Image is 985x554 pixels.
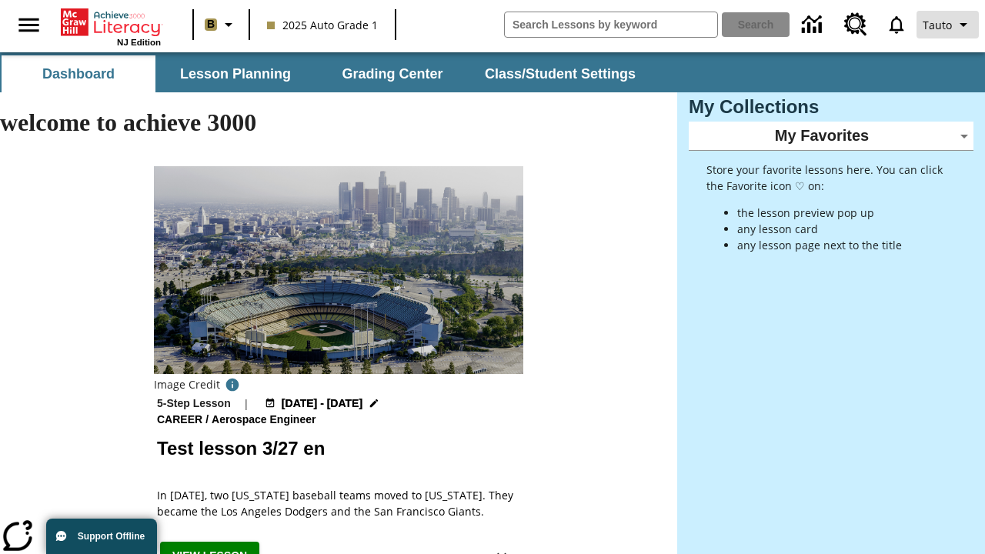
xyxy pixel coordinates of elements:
[6,2,52,48] button: Open side menu
[923,17,952,33] span: Tauto
[207,15,215,34] span: B
[793,4,835,46] a: Data Center
[199,11,244,38] button: Boost Class color is light brown. Change class color
[205,413,209,426] span: /
[243,395,249,412] span: |
[157,435,520,462] h2: Test lesson 3/27 en
[61,5,161,47] div: Home
[61,7,161,38] a: Home
[876,5,917,45] a: Notifications
[689,122,973,151] div: My Favorites
[220,374,245,395] button: Image credit: David Sucsy/E+/Getty Images
[157,412,205,429] span: Career
[316,55,469,92] button: Grading Center
[737,205,944,221] li: the lesson preview pop up
[2,55,155,92] button: Dashboard
[157,487,520,519] div: In [DATE], two [US_STATE] baseball teams moved to [US_STATE]. They became the Los Angeles Dodgers...
[472,55,648,92] button: Class/Student Settings
[157,487,520,519] span: In 1958, two New York baseball teams moved to California. They became the Los Angeles Dodgers and...
[737,221,944,237] li: any lesson card
[917,11,979,38] button: Profile/Settings
[117,38,161,47] span: NJ Edition
[46,519,157,554] button: Support Offline
[737,237,944,253] li: any lesson page next to the title
[212,412,319,429] span: Aerospace Engineer
[154,377,220,392] p: Image Credit
[267,17,378,33] span: 2025 Auto Grade 1
[706,162,944,194] p: Store your favorite lessons here. You can click the Favorite icon ♡ on:
[282,395,362,412] span: [DATE] - [DATE]
[835,4,876,45] a: Resource Center, Will open in new tab
[689,96,973,118] h3: My Collections
[154,166,523,374] img: Dodgers stadium.
[505,12,717,37] input: search field
[157,395,231,412] p: 5-Step Lesson
[78,531,145,542] span: Support Offline
[159,55,312,92] button: Lesson Planning
[262,395,383,412] button: Aug 18 - Aug 18 Choose Dates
